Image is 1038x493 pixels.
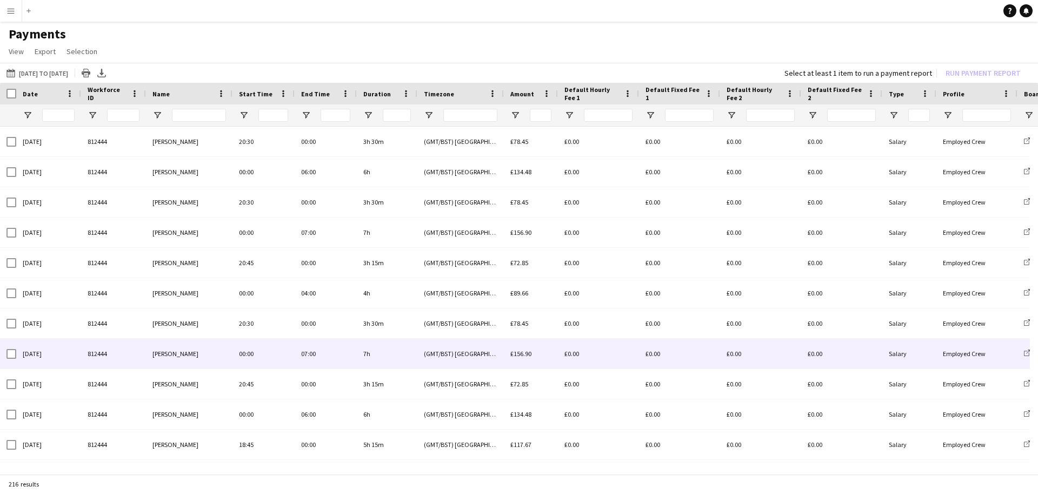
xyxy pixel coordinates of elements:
div: £0.00 [801,157,882,187]
div: Salary [882,399,936,429]
button: Open Filter Menu [943,110,953,120]
input: Timezone Filter Input [443,109,497,122]
div: 18:45 [232,430,295,459]
span: Selection [66,47,97,56]
div: 812444 [81,157,146,187]
div: Salary [882,187,936,217]
button: Open Filter Menu [301,110,311,120]
div: £0.00 [720,430,801,459]
div: Employed Crew [936,308,1017,338]
div: £0.00 [558,127,639,156]
div: 3h 30m [357,308,417,338]
div: [DATE] [16,339,81,369]
span: [PERSON_NAME] [152,319,198,327]
div: 812444 [81,399,146,429]
span: Start Time [239,90,272,98]
span: Default Hourly Fee 1 [564,86,620,102]
span: [PERSON_NAME] [152,410,198,418]
div: £0.00 [558,460,639,490]
div: 07:00 [295,339,357,369]
div: (GMT/BST) [GEOGRAPHIC_DATA] [417,157,504,187]
button: Open Filter Menu [23,110,32,120]
div: £0.00 [720,369,801,399]
div: 20:30 [232,127,295,156]
div: 5h 15m [357,430,417,459]
div: £0.00 [801,278,882,308]
div: £0.00 [720,187,801,217]
div: Employed Crew [936,399,1017,429]
input: Name Filter Input [172,109,226,122]
input: Amount Filter Input [530,109,551,122]
div: £0.00 [639,187,720,217]
div: £0.00 [639,278,720,308]
span: [PERSON_NAME] [152,137,198,146]
span: [PERSON_NAME] [152,259,198,267]
div: £0.00 [801,187,882,217]
input: Default Fixed Fee 1 Filter Input [665,109,714,122]
span: £89.66 [510,289,528,297]
div: 00:00 [295,430,357,459]
app-action-btn: Print [79,67,92,80]
span: £78.45 [510,137,528,146]
span: End Time [301,90,330,98]
div: [DATE] [16,430,81,459]
div: £0.00 [720,339,801,369]
span: Default Hourly Fee 2 [727,86,782,102]
div: 00:00 [232,460,295,490]
div: Salary [882,127,936,156]
input: Default Hourly Fee 2 Filter Input [746,109,795,122]
div: Employed Crew [936,369,1017,399]
div: £0.00 [639,460,720,490]
div: [DATE] [16,187,81,217]
div: £0.00 [720,248,801,278]
span: £72.85 [510,380,528,388]
div: [DATE] [16,218,81,247]
span: £156.90 [510,228,531,236]
span: Timezone [424,90,454,98]
div: [DATE] [16,369,81,399]
div: 20:30 [232,187,295,217]
div: £0.00 [558,339,639,369]
div: 4h [357,278,417,308]
div: 07:00 [295,218,357,247]
div: Salary [882,369,936,399]
span: View [9,47,24,56]
button: Open Filter Menu [889,110,899,120]
div: 7h [357,339,417,369]
div: £0.00 [639,127,720,156]
div: £0.00 [558,369,639,399]
div: [DATE] [16,308,81,338]
div: £0.00 [558,218,639,247]
div: 6h [357,460,417,490]
div: 20:45 [232,248,295,278]
button: Open Filter Menu [646,110,655,120]
div: Salary [882,218,936,247]
div: 00:00 [295,248,357,278]
span: £134.48 [510,410,531,418]
div: 00:00 [232,339,295,369]
div: 812444 [81,278,146,308]
div: Salary [882,339,936,369]
span: Amount [510,90,534,98]
div: £0.00 [720,218,801,247]
div: 00:00 [295,127,357,156]
div: (GMT/BST) [GEOGRAPHIC_DATA] [417,248,504,278]
button: Open Filter Menu [152,110,162,120]
div: (GMT/BST) [GEOGRAPHIC_DATA] [417,218,504,247]
span: [PERSON_NAME] [152,168,198,176]
div: [DATE] [16,278,81,308]
div: £0.00 [639,339,720,369]
span: £78.45 [510,198,528,206]
div: (GMT/BST) [GEOGRAPHIC_DATA] [417,430,504,459]
button: Open Filter Menu [564,110,574,120]
span: £117.67 [510,441,531,449]
span: £72.85 [510,259,528,267]
div: (GMT/BST) [GEOGRAPHIC_DATA] [417,278,504,308]
div: [DATE] [16,460,81,490]
div: 812444 [81,218,146,247]
div: 06:00 [295,157,357,187]
div: £0.00 [801,248,882,278]
div: 812444 [81,127,146,156]
span: [PERSON_NAME] [152,380,198,388]
span: [PERSON_NAME] [152,198,198,206]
